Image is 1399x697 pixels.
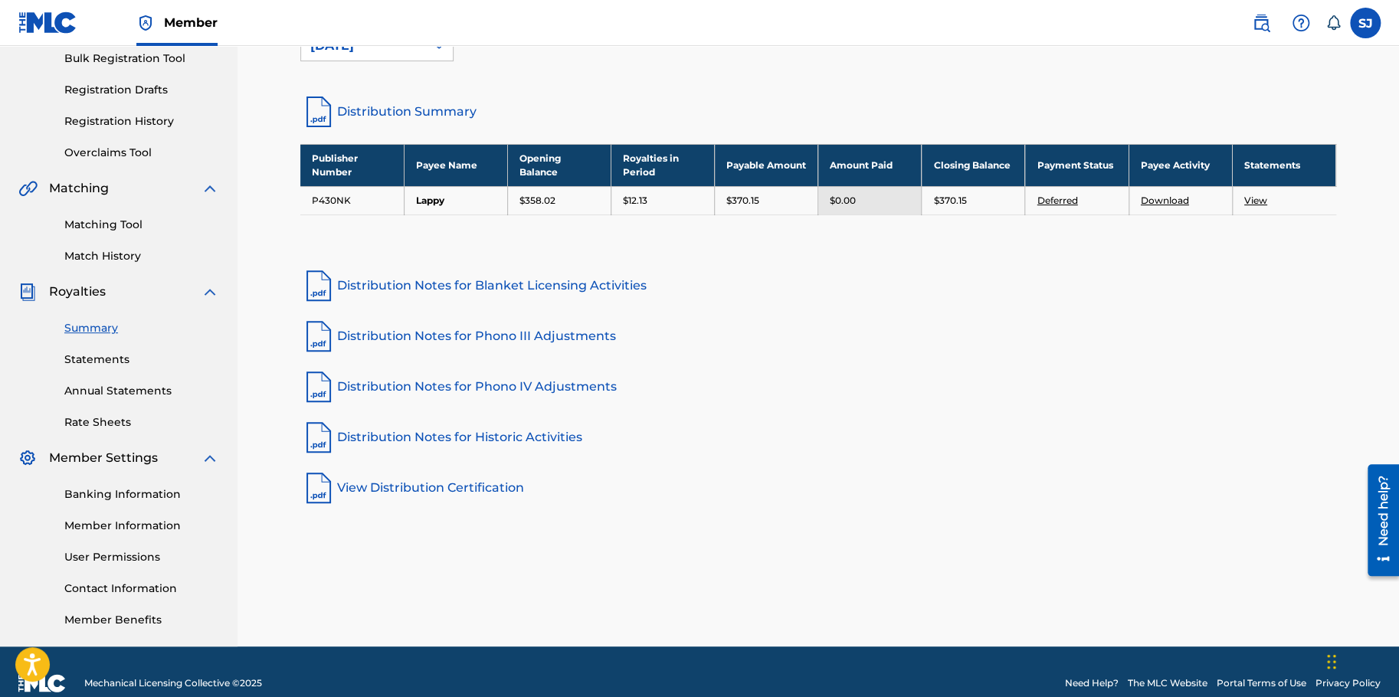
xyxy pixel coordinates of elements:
p: $12.13 [623,194,647,208]
iframe: Resource Center [1356,459,1399,582]
a: Statements [64,352,219,368]
p: $370.15 [933,194,966,208]
a: Annual Statements [64,383,219,399]
a: Matching Tool [64,217,219,233]
a: The MLC Website [1128,676,1207,690]
img: search [1252,14,1270,32]
span: Member [164,14,218,31]
span: Matching [49,179,109,198]
div: 채팅 위젯 [1322,623,1399,697]
span: Member Settings [49,449,158,467]
a: Rate Sheets [64,414,219,430]
img: expand [201,449,219,467]
a: Registration History [64,113,219,129]
th: Payable Amount [715,144,818,186]
th: Payee Activity [1129,144,1232,186]
th: Statements [1232,144,1335,186]
a: View Distribution Certification [300,470,1336,506]
div: User Menu [1350,8,1381,38]
iframe: Chat Widget [1322,623,1399,697]
div: Notifications [1325,15,1341,31]
a: Deferred [1037,195,1077,206]
a: Need Help? [1065,676,1119,690]
img: pdf [300,368,337,405]
img: Royalties [18,283,37,301]
a: Privacy Policy [1315,676,1381,690]
a: Registration Drafts [64,82,219,98]
th: Payee Name [404,144,507,186]
p: $358.02 [519,194,555,208]
img: Member Settings [18,449,37,467]
th: Closing Balance [922,144,1025,186]
div: 드래그 [1327,639,1336,685]
img: help [1292,14,1310,32]
img: pdf [300,419,337,456]
div: [DATE] [310,37,416,55]
a: Overclaims Tool [64,145,219,161]
img: expand [201,283,219,301]
a: Member Benefits [64,612,219,628]
a: Member Information [64,518,219,534]
img: pdf [300,267,337,304]
a: Distribution Summary [300,93,1336,130]
td: P430NK [300,186,404,214]
img: Matching [18,179,38,198]
td: Lappy [404,186,507,214]
img: pdf [300,470,337,506]
a: Distribution Notes for Phono III Adjustments [300,318,1336,355]
a: Match History [64,248,219,264]
a: Download [1141,195,1189,206]
th: Opening Balance [507,144,611,186]
img: distribution-summary-pdf [300,93,337,130]
a: Distribution Notes for Blanket Licensing Activities [300,267,1336,304]
p: $370.15 [726,194,759,208]
a: Public Search [1246,8,1276,38]
span: Mechanical Licensing Collective © 2025 [84,676,262,690]
a: View [1244,195,1267,206]
a: Portal Terms of Use [1217,676,1306,690]
a: Distribution Notes for Phono IV Adjustments [300,368,1336,405]
p: $0.00 [830,194,856,208]
th: Royalties in Period [611,144,714,186]
a: User Permissions [64,549,219,565]
a: Bulk Registration Tool [64,51,219,67]
a: Contact Information [64,581,219,597]
th: Payment Status [1025,144,1129,186]
img: MLC Logo [18,11,77,34]
div: Help [1286,8,1316,38]
a: Banking Information [64,486,219,502]
img: logo [18,674,66,692]
a: Distribution Notes for Historic Activities [300,419,1336,456]
span: Royalties [49,283,106,301]
img: pdf [300,318,337,355]
th: Publisher Number [300,144,404,186]
img: Top Rightsholder [136,14,155,32]
a: Summary [64,320,219,336]
img: expand [201,179,219,198]
th: Amount Paid [818,144,922,186]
